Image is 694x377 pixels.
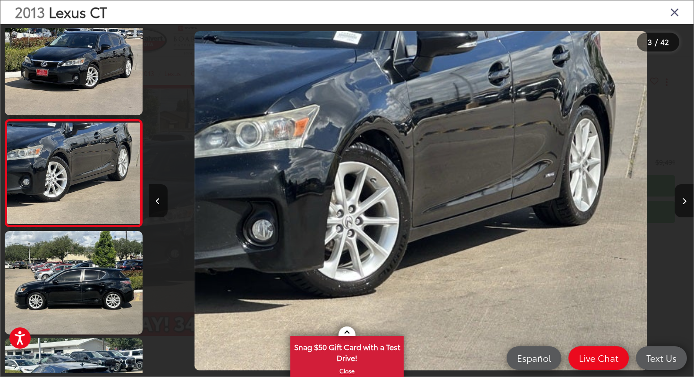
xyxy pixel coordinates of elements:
span: Live Chat [574,352,623,364]
span: 2013 [15,1,45,22]
img: 2013 Lexus CT 200h [3,230,144,335]
div: 2013 Lexus CT 200h 2 [148,31,693,370]
i: Close gallery [670,6,679,18]
a: Text Us [636,346,687,370]
span: 42 [660,36,669,47]
button: Previous image [149,184,168,217]
img: 2013 Lexus CT 200h [3,11,144,116]
span: Text Us [642,352,681,364]
span: Español [512,352,556,364]
span: / [654,39,659,45]
img: 2013 Lexus CT 200h [6,122,141,224]
span: Snag $50 Gift Card with a Test Drive! [291,337,403,366]
a: Español [507,346,561,370]
span: 3 [648,36,652,47]
span: Lexus CT [49,1,107,22]
img: 2013 Lexus CT 200h [195,31,648,370]
a: Live Chat [568,346,629,370]
button: Next image [675,184,694,217]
